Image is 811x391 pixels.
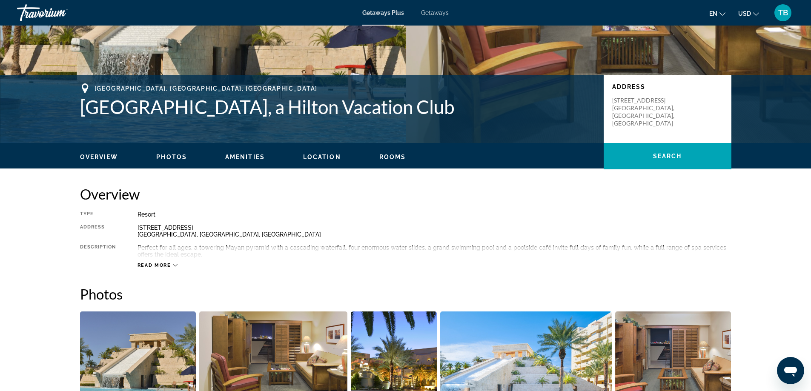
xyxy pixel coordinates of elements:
[778,9,788,17] span: TB
[80,153,118,161] button: Overview
[303,154,341,160] span: Location
[777,357,804,384] iframe: Button to launch messaging window
[738,7,759,20] button: Change currency
[612,83,723,90] p: Address
[138,262,178,268] button: Read more
[421,9,449,16] a: Getaways
[138,224,731,238] div: [STREET_ADDRESS] [GEOGRAPHIC_DATA], [GEOGRAPHIC_DATA], [GEOGRAPHIC_DATA]
[80,285,731,303] h2: Photos
[709,7,725,20] button: Change language
[379,154,406,160] span: Rooms
[379,153,406,161] button: Rooms
[138,263,171,268] span: Read more
[80,96,595,118] h1: [GEOGRAPHIC_DATA], a Hilton Vacation Club
[653,153,682,160] span: Search
[80,211,116,218] div: Type
[156,153,187,161] button: Photos
[772,4,794,22] button: User Menu
[80,154,118,160] span: Overview
[95,85,318,92] span: [GEOGRAPHIC_DATA], [GEOGRAPHIC_DATA], [GEOGRAPHIC_DATA]
[303,153,341,161] button: Location
[709,10,717,17] span: en
[738,10,751,17] span: USD
[604,143,731,169] button: Search
[17,2,102,24] a: Travorium
[156,154,187,160] span: Photos
[225,153,265,161] button: Amenities
[225,154,265,160] span: Amenities
[138,211,731,218] div: Resort
[80,186,731,203] h2: Overview
[80,244,116,258] div: Description
[362,9,404,16] a: Getaways Plus
[80,224,116,238] div: Address
[138,244,731,258] div: Perfect for all ages, a towering Mayan pyramid with a cascading waterfall, four enormous water sl...
[612,97,680,127] p: [STREET_ADDRESS] [GEOGRAPHIC_DATA], [GEOGRAPHIC_DATA], [GEOGRAPHIC_DATA]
